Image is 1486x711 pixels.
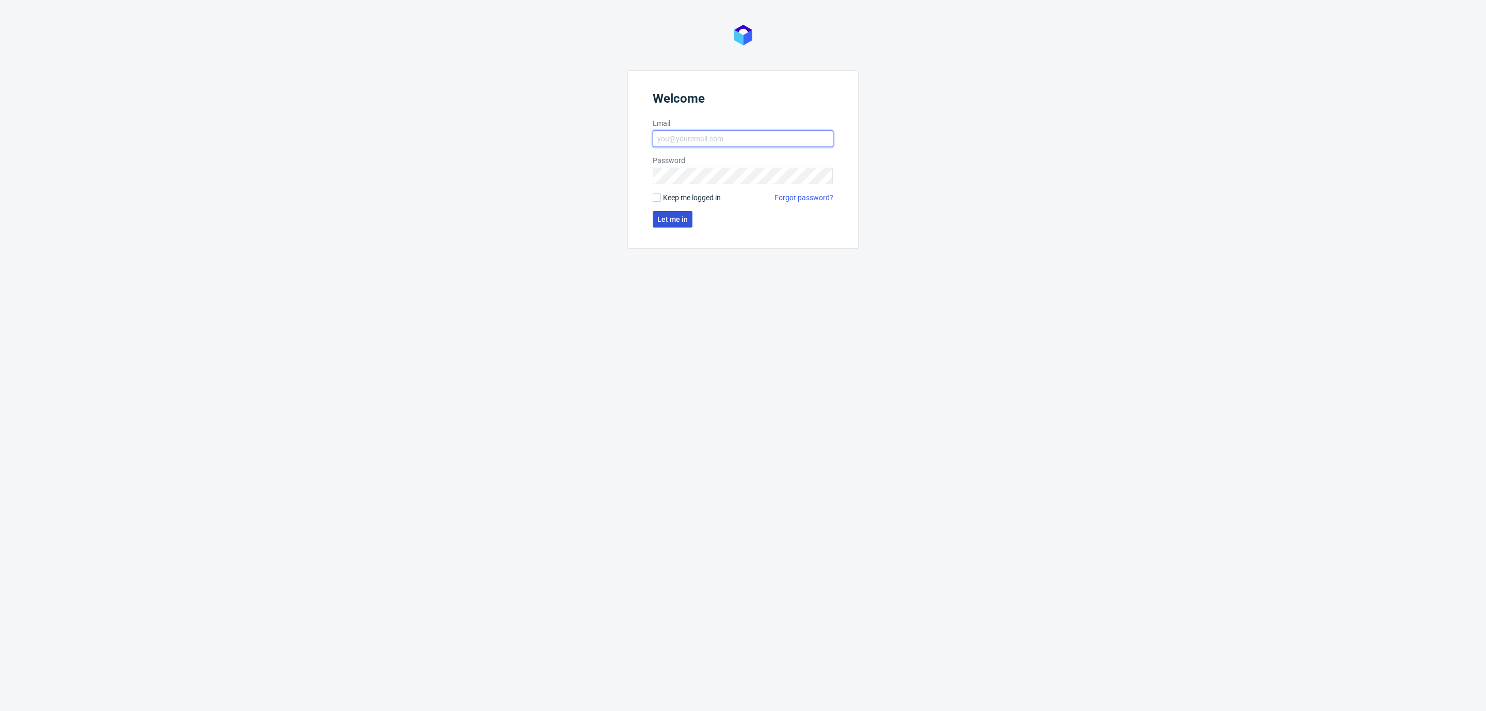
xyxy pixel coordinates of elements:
button: Let me in [653,211,692,228]
input: you@youremail.com [653,131,833,147]
span: Keep me logged in [663,192,721,203]
label: Password [653,155,833,166]
span: Let me in [657,216,688,223]
a: Forgot password? [774,192,833,203]
label: Email [653,118,833,128]
header: Welcome [653,91,833,110]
